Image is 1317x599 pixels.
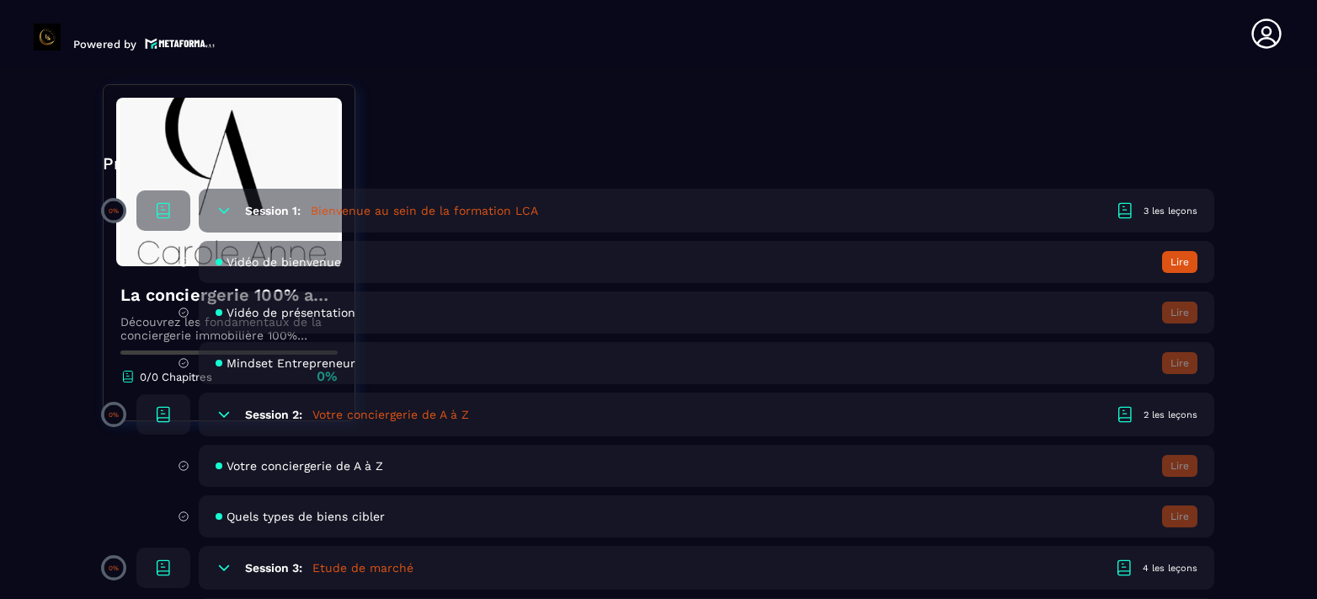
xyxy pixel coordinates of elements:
h6: Session 1: [245,204,301,217]
img: banner [116,98,342,266]
div: 4 les leçons [1143,562,1197,575]
button: Lire [1162,505,1197,527]
div: 3 les leçons [1144,205,1197,217]
p: 0/0 Chapitres [140,371,212,383]
span: Votre conciergerie de A à Z [227,459,383,473]
img: logo [145,36,216,51]
button: Lire [1162,251,1197,273]
p: Powered by [73,38,136,51]
button: Lire [1162,455,1197,477]
p: 0% [109,564,119,572]
img: logo-branding [34,24,61,51]
span: Mindset Entrepreneur [227,356,355,370]
h6: Session 3: [245,561,302,575]
p: Programme du cours [103,152,1214,175]
p: Découvrez les fondamentaux de la conciergerie immobilière 100% automatisée. Cette formation est c... [120,315,338,342]
span: Vidéo de bienvenue [227,255,341,269]
h4: La conciergerie 100% automatisée [120,283,338,307]
span: Quels types de biens cibler [227,510,385,523]
button: Lire [1162,302,1197,324]
h5: Votre conciergerie de A à Z [312,406,469,423]
button: Lire [1162,352,1197,374]
h5: Bienvenue au sein de la formation LCA [311,202,538,219]
h6: Session 2: [245,408,302,421]
h5: Etude de marché [312,559,413,576]
p: 0% [109,207,119,215]
span: Vidéo de présentation [227,306,355,319]
div: 2 les leçons [1144,409,1197,421]
p: 0% [109,411,119,419]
